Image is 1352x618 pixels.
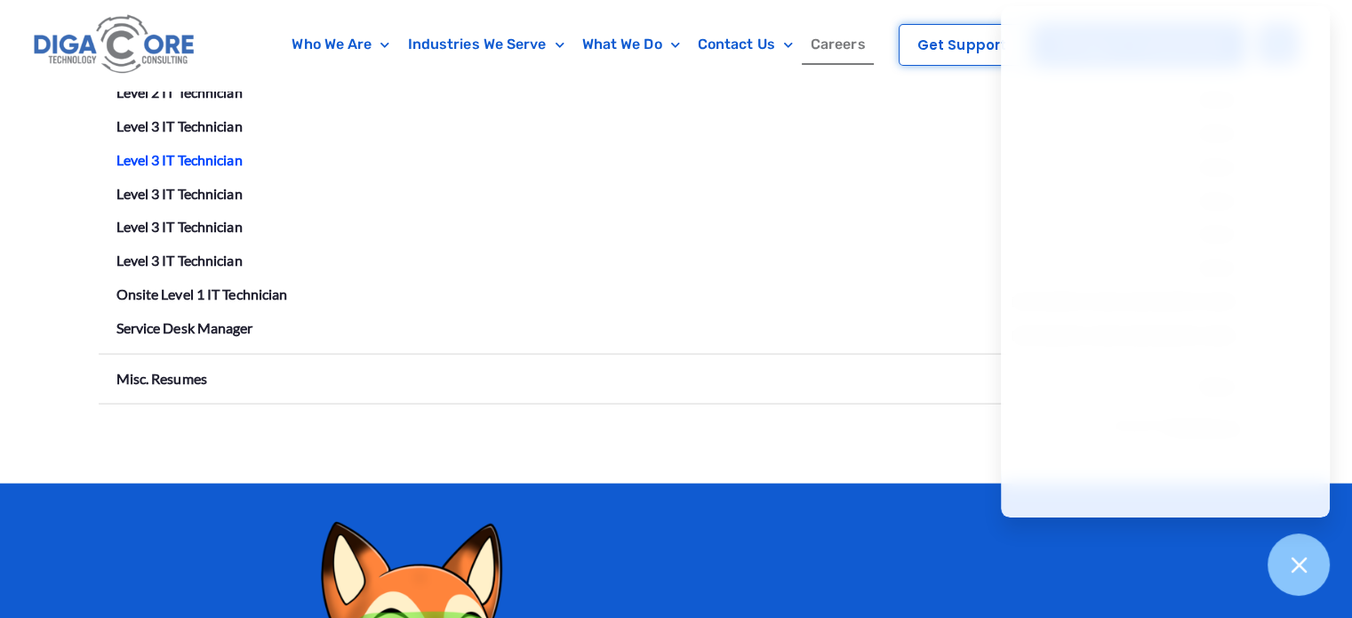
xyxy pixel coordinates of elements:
a: Contact Us [689,24,802,65]
a: Level 3 IT Technician [116,252,243,269]
a: Level 3 IT Technician [116,185,243,202]
iframe: Chatgenie Messenger [1001,6,1330,518]
a: Who We Are [283,24,398,65]
img: Digacore logo 1 [29,9,200,81]
a: Onsite Level 1 IT Technician [116,285,288,302]
a: Get Support [899,24,1025,66]
a: Level 3 IT Technician [116,117,243,134]
a: Level 3 IT Technician [116,218,243,235]
div: Powered by [99,413,1246,439]
nav: Menu [271,24,886,65]
a: What We Do [573,24,689,65]
a: Level 3 IT Technician [116,151,243,168]
a: Careers [802,24,875,65]
a: Level 2 IT Technician [116,84,243,100]
a: Industries We Serve [399,24,573,65]
span: Get Support [917,38,1006,52]
a: Misc. Resumes [116,370,207,387]
a: Service Desk Manager [116,319,253,336]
